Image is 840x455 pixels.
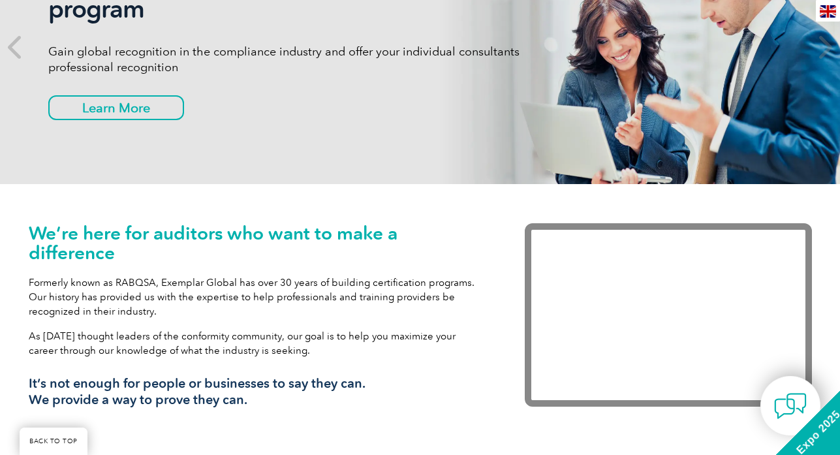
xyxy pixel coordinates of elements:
a: BACK TO TOP [20,428,87,455]
iframe: Exemplar Global: Working together to make a difference [525,223,812,407]
p: Gain global recognition in the compliance industry and offer your individual consultants professi... [48,44,538,75]
img: en [820,5,836,18]
a: Learn More [48,95,184,120]
img: contact-chat.png [774,390,807,422]
h1: We’re here for auditors who want to make a difference [29,223,486,262]
p: As [DATE] thought leaders of the conformity community, our goal is to help you maximize your care... [29,329,486,358]
h3: It’s not enough for people or businesses to say they can. We provide a way to prove they can. [29,375,486,408]
p: Formerly known as RABQSA, Exemplar Global has over 30 years of building certification programs. O... [29,275,486,319]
